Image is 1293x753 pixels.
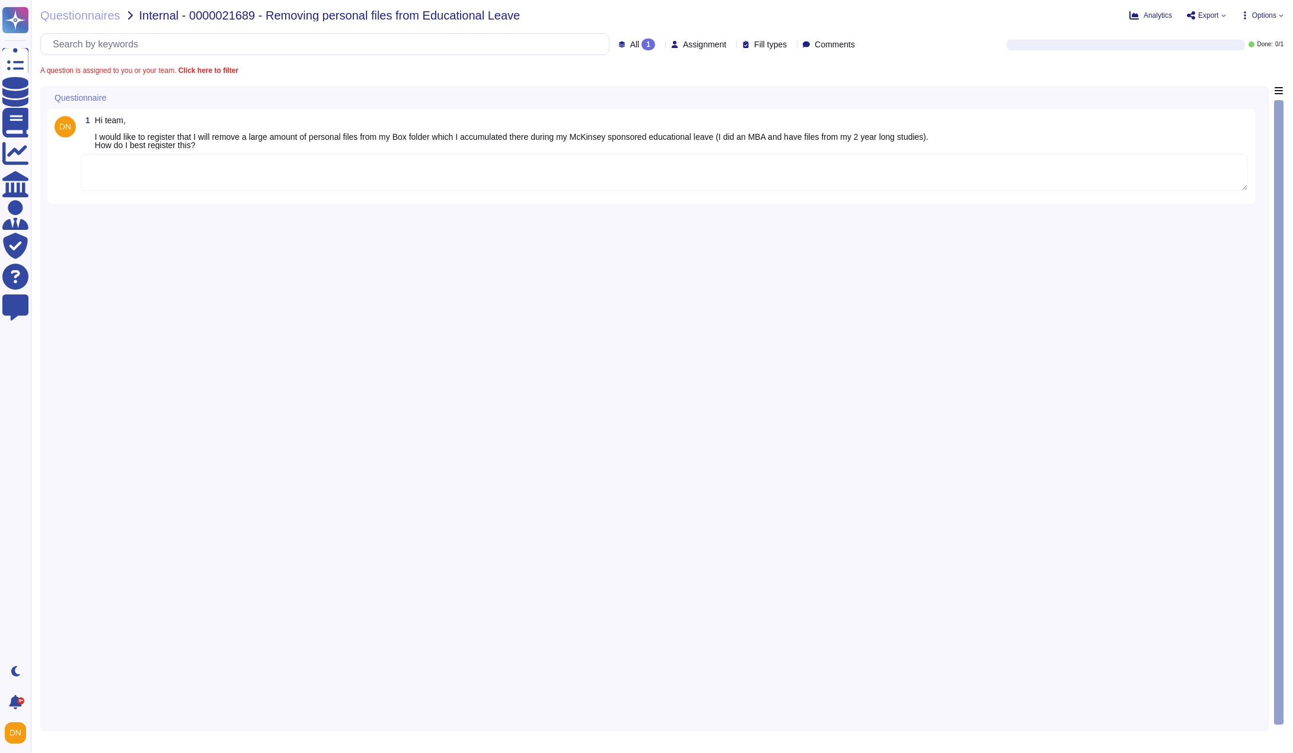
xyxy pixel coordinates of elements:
button: user [2,720,34,746]
span: Internal - 0000021689 - Removing personal files from Educational Leave [139,9,521,21]
span: Questionnaires [40,9,120,21]
span: Done: [1257,41,1273,47]
span: All [630,40,640,49]
span: Hi team, I would like to register that I will remove a large amount of personal files from my Box... [95,116,928,150]
input: Search by keywords [47,34,609,55]
button: Analytics [1129,11,1172,20]
div: 1 [641,39,655,50]
span: Export [1198,12,1219,19]
span: A question is assigned to you or your team. [40,67,238,74]
span: Comments [815,40,855,49]
span: Assignment [683,40,726,49]
img: user [5,722,26,744]
img: user [55,116,76,137]
span: Analytics [1144,12,1172,19]
span: Options [1252,12,1276,19]
span: 1 [81,116,90,124]
b: Click here to filter [176,66,238,75]
div: 9+ [17,697,24,704]
span: 0 / 1 [1275,41,1284,47]
span: Questionnaire [55,94,106,102]
span: Fill types [754,40,787,49]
